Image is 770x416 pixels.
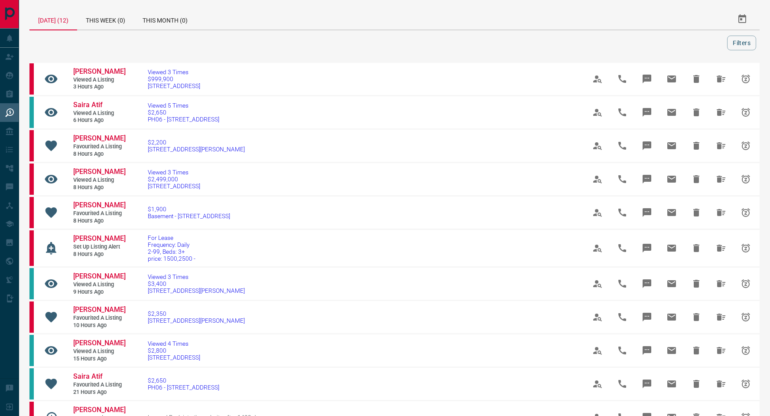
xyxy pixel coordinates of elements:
[73,355,125,363] span: 15 hours ago
[148,234,195,262] a: For LeaseFrequency: Daily2-99, Beds: 3+price: 1500,2500 -
[637,202,657,223] span: Message
[711,135,731,156] span: Hide All from Kira Ash
[73,243,125,251] span: Set up Listing Alert
[612,307,633,328] span: Call
[73,151,125,158] span: 8 hours ago
[711,202,731,223] span: Hide All from Kira Ash
[612,340,633,361] span: Call
[73,406,126,414] span: [PERSON_NAME]
[148,280,245,287] span: $3,400
[73,234,126,242] span: [PERSON_NAME]
[73,389,125,396] span: 21 hours ago
[637,307,657,328] span: Message
[637,69,657,89] span: Message
[637,238,657,259] span: Message
[711,373,731,394] span: Hide All from Saira Atif
[73,101,125,110] a: Saira Atif
[686,102,707,123] span: Hide
[711,69,731,89] span: Hide All from Nafia Nazrul
[73,272,126,280] span: [PERSON_NAME]
[637,340,657,361] span: Message
[148,169,200,190] a: Viewed 3 Times$2,499,000[STREET_ADDRESS]
[148,248,195,255] span: 2-99, Beds: 3+
[587,307,608,328] span: View Profile
[612,238,633,259] span: Call
[29,368,34,400] div: condos.ca
[29,197,34,228] div: property.ca
[29,9,77,30] div: [DATE] (12)
[148,69,200,89] a: Viewed 3 Times$999,900[STREET_ADDRESS]
[637,135,657,156] span: Message
[148,377,219,384] span: $2,650
[29,130,34,161] div: property.ca
[612,102,633,123] span: Call
[661,273,682,294] span: Email
[73,83,125,91] span: 3 hours ago
[148,169,200,176] span: Viewed 3 Times
[661,202,682,223] span: Email
[148,206,230,219] a: $1,900Basement - [STREET_ADDRESS]
[148,176,200,183] span: $2,499,000
[732,9,753,29] button: Select Date Range
[148,82,200,89] span: [STREET_ADDRESS]
[29,97,34,128] div: condos.ca
[73,134,125,143] a: [PERSON_NAME]
[148,310,245,317] span: $2,350
[735,238,756,259] span: Snooze
[661,169,682,190] span: Email
[73,314,125,322] span: Favourited a Listing
[661,135,682,156] span: Email
[29,335,34,366] div: condos.ca
[148,377,219,391] a: $2,650PH06 - [STREET_ADDRESS]
[735,69,756,89] span: Snooze
[134,9,196,29] div: This Month (0)
[686,307,707,328] span: Hide
[735,169,756,190] span: Snooze
[711,340,731,361] span: Hide All from Zahra Asalat
[148,206,230,213] span: $1,900
[73,210,125,217] span: Favourited a Listing
[73,217,125,225] span: 8 hours ago
[686,373,707,394] span: Hide
[686,238,707,259] span: Hide
[73,110,125,117] span: Viewed a Listing
[148,146,245,153] span: [STREET_ADDRESS][PERSON_NAME]
[686,169,707,190] span: Hide
[73,339,125,348] a: [PERSON_NAME]
[735,202,756,223] span: Snooze
[637,273,657,294] span: Message
[148,241,195,248] span: Frequency: Daily
[587,273,608,294] span: View Profile
[711,238,731,259] span: Hide All from Kira Ash
[73,67,125,76] a: [PERSON_NAME]
[148,75,200,82] span: $999,900
[29,164,34,195] div: property.ca
[661,102,682,123] span: Email
[73,184,125,191] span: 8 hours ago
[612,135,633,156] span: Call
[73,406,125,415] a: [PERSON_NAME]
[148,354,200,361] span: [STREET_ADDRESS]
[686,340,707,361] span: Hide
[73,322,125,329] span: 10 hours ago
[73,348,125,355] span: Viewed a Listing
[148,102,219,123] a: Viewed 5 Times$2,650PH06 - [STREET_ADDRESS]
[587,169,608,190] span: View Profile
[148,109,219,116] span: $2,650
[73,281,125,288] span: Viewed a Listing
[612,273,633,294] span: Call
[686,273,707,294] span: Hide
[727,36,756,50] button: Filters
[735,307,756,328] span: Snooze
[148,116,219,123] span: PH06 - [STREET_ADDRESS]
[73,117,125,124] span: 6 hours ago
[711,169,731,190] span: Hide All from Wendy Lin
[735,373,756,394] span: Snooze
[661,340,682,361] span: Email
[661,307,682,328] span: Email
[148,213,230,219] span: Basement - [STREET_ADDRESS]
[612,169,633,190] span: Call
[73,234,125,243] a: [PERSON_NAME]
[73,288,125,296] span: 9 hours ago
[148,234,195,241] span: For Lease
